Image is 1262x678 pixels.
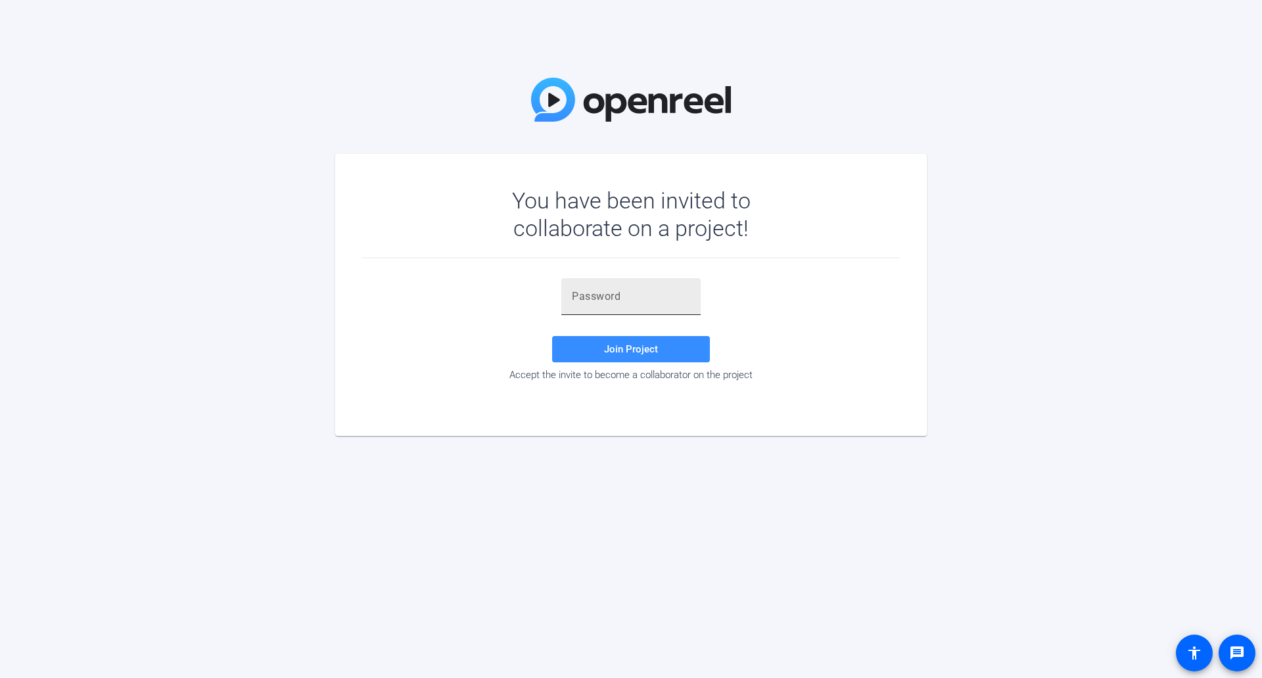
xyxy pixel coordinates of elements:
div: Accept the invite to become a collaborator on the project [362,369,900,381]
img: OpenReel Logo [531,78,731,122]
div: You have been invited to collaborate on a project! [474,187,789,242]
button: Join Project [552,336,710,362]
mat-icon: message [1229,645,1245,661]
mat-icon: accessibility [1186,645,1202,661]
input: Password [572,289,690,304]
span: Join Project [604,343,658,355]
